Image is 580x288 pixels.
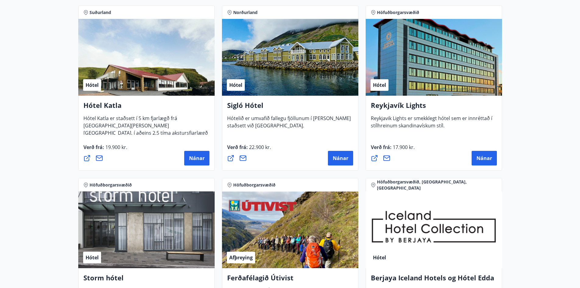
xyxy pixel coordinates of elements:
[83,273,209,287] h4: Storm hótel
[227,144,271,155] span: Verð frá :
[227,115,351,134] span: Hótelið er umvafið fallegu fjöllunum í [PERSON_NAME] staðsett við [GEOGRAPHIC_DATA].
[472,151,497,165] button: Nánar
[104,144,127,151] span: 19.900 kr.
[328,151,353,165] button: Nánar
[83,144,127,155] span: Verð frá :
[248,144,271,151] span: 22.900 kr.
[392,144,415,151] span: 17.900 kr.
[333,155,348,162] span: Nánar
[373,82,386,88] span: Hótel
[83,101,209,115] h4: Hótel Katla
[476,155,492,162] span: Nánar
[229,82,242,88] span: Hótel
[90,9,111,16] span: Suðurland
[227,101,353,115] h4: Sigló Hótel
[373,254,386,261] span: Hótel
[233,9,258,16] span: Norðurland
[229,254,253,261] span: Afþreying
[377,9,419,16] span: Höfuðborgarsvæðið
[189,155,205,162] span: Nánar
[371,273,497,287] h4: Berjaya Iceland Hotels og Hótel Edda
[184,151,209,165] button: Nánar
[371,144,415,155] span: Verð frá :
[377,179,497,191] span: Höfuðborgarsvæðið, [GEOGRAPHIC_DATA], [GEOGRAPHIC_DATA]
[86,82,99,88] span: Hótel
[90,182,132,188] span: Höfuðborgarsvæðið
[227,273,353,287] h4: Ferðafélagið Útivist
[83,115,208,148] span: Hótel Katla er staðsett í 5 km fjarlægð frá [GEOGRAPHIC_DATA][PERSON_NAME][GEOGRAPHIC_DATA], í að...
[371,115,492,134] span: Reykjavik Lights er smekklegt hótel sem er innréttað í stílhreinum skandinavískum stíl.
[233,182,276,188] span: Höfuðborgarsvæðið
[371,101,497,115] h4: Reykjavík Lights
[86,254,99,261] span: Hótel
